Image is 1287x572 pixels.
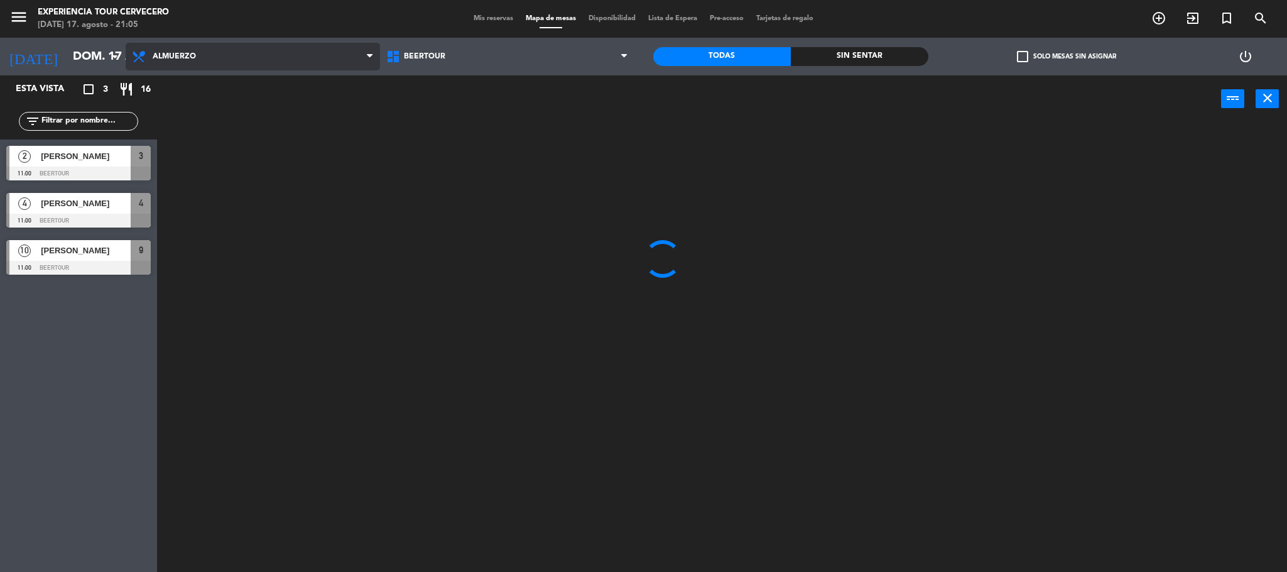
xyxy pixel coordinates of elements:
i: arrow_drop_down [107,49,122,64]
div: Sin sentar [791,47,928,66]
button: close [1256,89,1279,108]
span: Beertour [404,52,445,61]
button: menu [9,8,28,31]
i: restaurant [119,82,134,97]
div: Esta vista [6,82,90,97]
div: Experiencia Tour Cervecero [38,6,169,19]
span: 10 [18,245,31,257]
i: power_settings_new [1238,49,1253,64]
span: [PERSON_NAME] [41,197,131,210]
i: close [1260,91,1275,106]
span: 2 [18,150,31,163]
i: search [1253,11,1268,26]
span: Tarjetas de regalo [750,15,820,22]
i: add_circle_outline [1151,11,1166,26]
span: 3 [103,82,108,97]
div: [DATE] 17. agosto - 21:05 [38,19,169,31]
i: crop_square [81,82,96,97]
span: Mapa de mesas [519,15,582,22]
span: [PERSON_NAME] [41,150,131,163]
i: menu [9,8,28,26]
span: Mis reservas [467,15,519,22]
span: Disponibilidad [582,15,642,22]
i: exit_to_app [1185,11,1200,26]
i: turned_in_not [1219,11,1234,26]
i: power_input [1225,91,1241,106]
label: Solo mesas sin asignar [1017,51,1116,62]
span: Pre-acceso [703,15,750,22]
span: Almuerzo [153,52,196,61]
span: check_box_outline_blank [1017,51,1028,62]
div: Todas [653,47,791,66]
span: Lista de Espera [642,15,703,22]
span: 16 [141,82,151,97]
i: filter_list [25,114,40,129]
button: power_input [1221,89,1244,108]
input: Filtrar por nombre... [40,114,138,128]
span: [PERSON_NAME] [41,244,131,257]
span: 9 [139,243,143,258]
span: 3 [139,148,143,163]
span: 4 [18,197,31,210]
span: 4 [139,195,143,211]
